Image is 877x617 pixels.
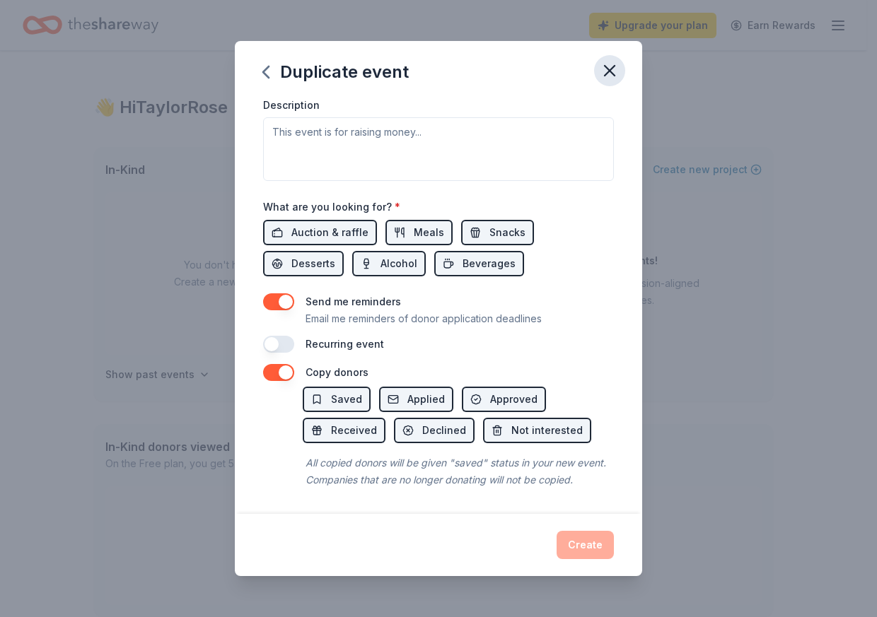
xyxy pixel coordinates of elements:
[303,418,385,443] button: Received
[263,200,400,214] label: What are you looking for?
[352,251,426,276] button: Alcohol
[263,61,409,83] div: Duplicate event
[394,418,475,443] button: Declined
[463,255,516,272] span: Beverages
[291,255,335,272] span: Desserts
[490,391,538,408] span: Approved
[306,310,542,327] p: Email me reminders of donor application deadlines
[291,224,368,241] span: Auction & raffle
[306,295,401,307] label: Send me reminders
[331,391,362,408] span: Saved
[385,220,453,245] button: Meals
[414,224,444,241] span: Meals
[434,251,524,276] button: Beverages
[303,387,371,412] button: Saved
[489,224,525,241] span: Snacks
[306,338,384,350] label: Recurring event
[461,220,534,245] button: Snacks
[263,98,320,112] label: Description
[381,255,417,272] span: Alcohol
[379,387,453,412] button: Applied
[263,251,344,276] button: Desserts
[331,422,377,439] span: Received
[263,220,377,245] button: Auction & raffle
[483,418,591,443] button: Not interested
[407,391,445,408] span: Applied
[303,452,614,491] div: All copied donors will be given "saved" status in your new event. Companies that are no longer do...
[462,387,546,412] button: Approved
[511,422,583,439] span: Not interested
[422,422,466,439] span: Declined
[306,366,368,378] label: Copy donors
